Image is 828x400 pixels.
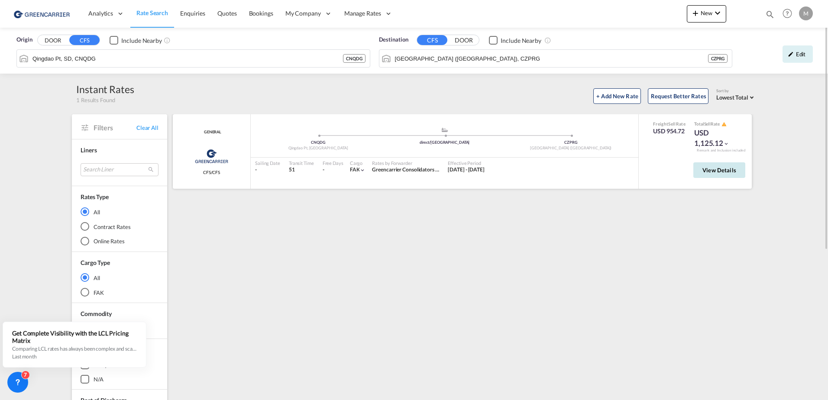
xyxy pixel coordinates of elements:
[217,10,236,17] span: Quotes
[648,88,708,104] button: Request Better Rates
[799,6,813,20] div: M
[76,96,115,104] span: 1 Results Found
[81,273,158,282] md-radio-button: All
[417,35,447,45] button: CFS
[255,160,280,166] div: Sailing Date
[16,35,32,44] span: Origin
[164,37,171,44] md-icon: Unchecked: Ignores neighbouring ports when fetching rates.Checked : Includes neighbouring ports w...
[395,52,708,65] input: Search by Port
[81,361,158,369] md-checkbox: CNQDG
[136,124,158,132] span: Clear All
[690,148,752,153] div: Remark and Inclusion included
[180,10,205,17] span: Enquiries
[780,6,799,22] div: Help
[255,166,280,174] div: -
[81,222,158,231] md-radio-button: Contract Rates
[136,9,168,16] span: Rate Search
[81,237,158,245] md-radio-button: Online Rates
[704,121,711,126] span: Sell
[712,8,723,18] md-icon: icon-chevron-down
[94,375,103,383] div: N/A
[203,169,220,175] span: CFS/CFS
[81,207,158,216] md-radio-button: All
[81,193,109,201] div: Rates Type
[765,10,775,19] md-icon: icon-magnify
[38,35,68,45] button: DOOR
[693,162,745,178] button: View Details
[285,9,321,18] span: My Company
[88,9,113,18] span: Analytics
[344,9,381,18] span: Manage Rates
[783,45,813,63] div: icon-pencilEdit
[448,166,485,174] div: 01 Sep 2025 - 30 Sep 2025
[76,82,134,96] div: Instant Rates
[780,6,795,21] span: Help
[343,54,365,63] div: CNQDG
[694,128,737,148] div: USD 1,125.12
[702,167,736,174] span: View Details
[653,127,686,135] div: USD 954.72
[653,121,686,127] div: Freight Rate
[440,128,450,132] md-icon: assets/icons/custom/ship-fill.svg
[721,122,727,127] md-icon: icon-alert
[121,36,162,45] div: Include Nearby
[501,36,541,45] div: Include Nearby
[694,121,737,128] div: Total Rate
[372,160,439,166] div: Rates by Forwarder
[723,141,729,147] md-icon: icon-chevron-down
[359,167,365,173] md-icon: icon-chevron-down
[593,88,641,104] button: + Add New Rate
[69,35,100,45] button: CFS
[81,258,110,267] div: Cargo Type
[372,166,439,174] div: Greencarrier Consolidators (Czech Republic)
[379,35,408,44] span: Destination
[249,10,273,17] span: Bookings
[489,35,541,45] md-checkbox: Checkbox No Ink
[690,8,701,18] md-icon: icon-plus 400-fg
[690,10,723,16] span: New
[192,145,231,167] img: Greencarrier Consolidators
[32,52,343,65] input: Search by Port
[323,166,324,174] div: -
[721,121,727,127] button: icon-alert
[350,166,360,173] span: FAK
[449,35,479,45] button: DOOR
[668,121,676,126] span: Sell
[255,140,382,145] div: CNQDG
[508,145,634,151] div: [GEOGRAPHIC_DATA] ([GEOGRAPHIC_DATA])
[382,140,508,145] div: direct/[GEOGRAPHIC_DATA]
[81,146,97,154] span: Liners
[202,129,221,135] div: Contract / Rate Agreement / Tariff / Spot Pricing Reference Number: GENERAL
[202,129,221,135] span: GENERAL
[81,288,158,297] md-radio-button: FAK
[289,160,314,166] div: Transit Time
[708,54,728,63] div: CZPRG
[544,37,551,44] md-icon: Unchecked: Ignores neighbouring ports when fetching rates.Checked : Includes neighbouring ports w...
[289,166,314,174] div: 51
[350,160,366,166] div: Cargo
[448,166,485,173] span: [DATE] - [DATE]
[110,35,162,45] md-checkbox: Checkbox No Ink
[13,4,71,23] img: 757bc1808afe11efb73cddab9739634b.png
[716,94,748,101] span: Lowest Total
[323,160,343,166] div: Free Days
[765,10,775,23] div: icon-magnify
[788,51,794,57] md-icon: icon-pencil
[94,123,136,132] span: Filters
[508,140,634,145] div: CZPRG
[255,145,382,151] div: Qingdao Pt, [GEOGRAPHIC_DATA]
[716,92,756,102] md-select: Select: Lowest Total
[81,310,112,317] span: Commodity
[81,375,158,384] md-checkbox: N/A
[687,5,726,23] button: icon-plus 400-fgNewicon-chevron-down
[17,50,370,67] md-input-container: Qingdao Pt, SD, CNQDG
[372,166,492,173] span: Greencarrier Consolidators ([GEOGRAPHIC_DATA])
[448,160,485,166] div: Effective Period
[716,88,756,94] div: Sort by
[379,50,732,67] md-input-container: Prague (Praha), CZPRG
